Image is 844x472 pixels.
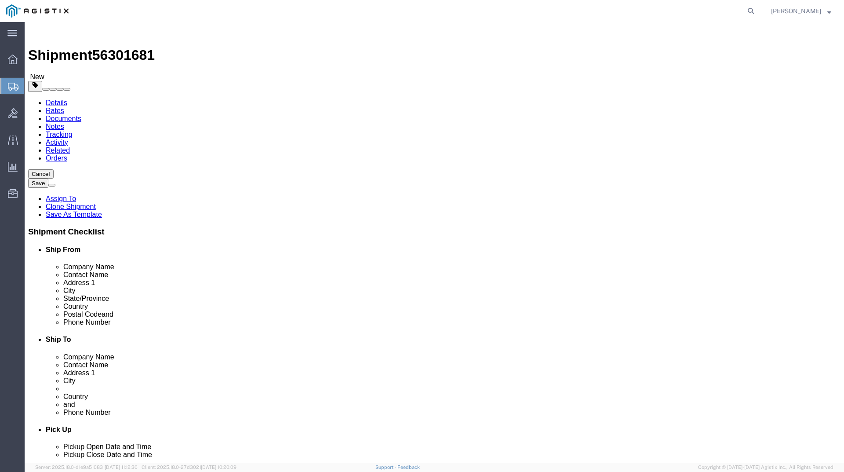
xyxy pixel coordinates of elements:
span: Copyright © [DATE]-[DATE] Agistix Inc., All Rights Reserved [698,464,833,471]
a: Support [375,465,397,470]
button: [PERSON_NAME] [771,6,832,16]
span: [DATE] 11:12:30 [105,465,138,470]
img: logo [6,4,69,18]
span: Server: 2025.18.0-d1e9a510831 [35,465,138,470]
a: Feedback [397,465,420,470]
span: Stuart Packer [771,6,821,16]
span: Client: 2025.18.0-27d3021 [142,465,236,470]
span: [DATE] 10:20:09 [201,465,236,470]
iframe: FS Legacy Container [25,22,844,463]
